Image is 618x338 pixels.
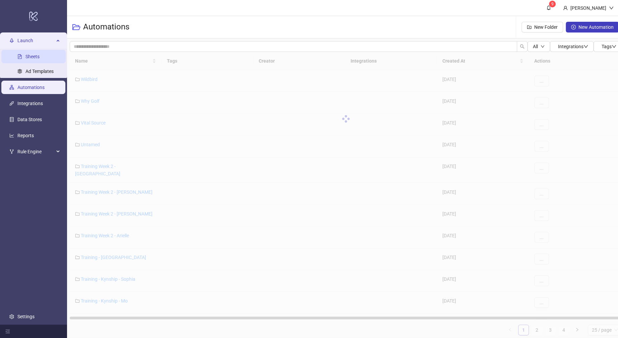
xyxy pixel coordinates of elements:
[602,44,616,49] span: Tags
[578,24,614,30] span: New Automation
[17,85,45,90] a: Automations
[541,45,545,49] span: down
[521,22,563,32] button: New Folder
[72,23,80,31] span: folder-open
[17,117,42,122] a: Data Stores
[9,149,14,154] span: fork
[527,25,532,29] span: folder-add
[17,314,35,319] a: Settings
[25,54,40,59] a: Sheets
[551,2,554,6] span: 9
[571,25,576,29] span: plus-circle
[17,34,54,47] span: Launch
[583,44,588,49] span: down
[17,133,34,138] a: Reports
[609,6,614,10] span: down
[17,145,54,158] span: Rule Engine
[520,44,524,49] span: search
[83,22,129,32] h3: Automations
[550,41,594,52] button: Integrationsdown
[563,6,568,10] span: user
[17,101,43,106] a: Integrations
[612,44,616,49] span: down
[549,1,556,7] sup: 9
[25,69,54,74] a: Ad Templates
[568,4,609,12] div: [PERSON_NAME]
[9,38,14,43] span: rocket
[528,41,550,52] button: Alldown
[5,329,10,334] span: menu-fold
[533,44,538,49] span: All
[558,44,588,49] span: Integrations
[546,5,551,10] span: bell
[534,24,558,30] span: New Folder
